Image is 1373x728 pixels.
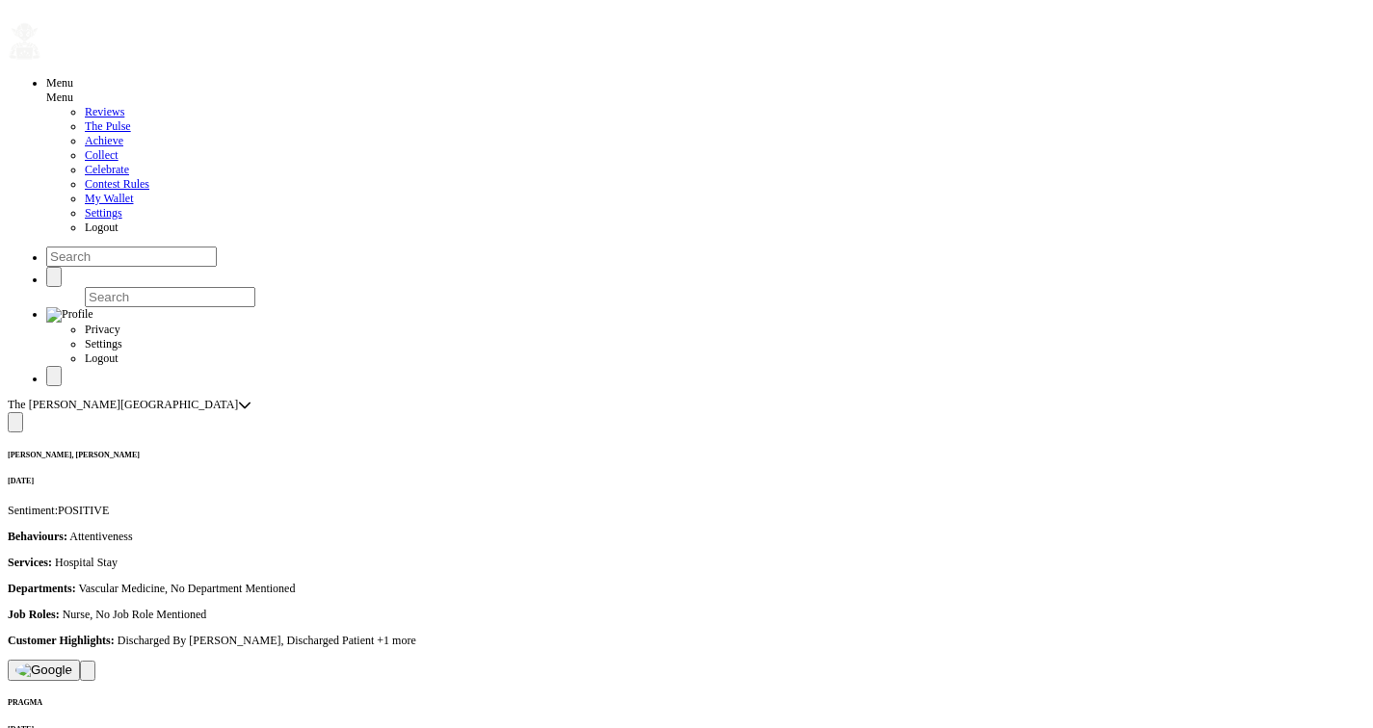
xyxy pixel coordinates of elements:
[85,134,123,147] a: Achieve
[8,608,60,621] strong: Job Roles:
[85,119,131,133] a: The Pulse
[238,398,251,412] div: Select a location
[8,22,41,61] img: ReviewElf Logo
[85,192,133,205] a: My Wallet
[8,451,1365,459] h6: [PERSON_NAME], [PERSON_NAME]
[8,634,115,647] strong: Customer Highlights:
[46,76,73,90] a: Menu
[15,663,72,678] img: Google
[8,698,1365,707] h6: PRAGMA
[46,247,217,267] input: Search
[8,582,1365,596] p: Vascular Medicine, No Department Mentioned
[85,206,122,220] a: Settings
[8,504,109,517] span: Sentiment: POSITIVE
[8,477,1365,485] h6: [DATE]
[85,177,149,191] a: Contest Rules
[8,608,1365,622] p: Nurse, No Job Role Mentioned
[8,398,238,412] span: The [PERSON_NAME][GEOGRAPHIC_DATA]
[8,634,1365,648] p: Discharged By [PERSON_NAME], Discharged Patient +1 more
[46,307,93,323] img: Profile
[85,163,129,176] a: Celebrate
[85,105,124,118] a: Reviews
[8,556,52,569] strong: Services:
[85,221,119,234] span: Logout
[85,148,119,162] a: Collect
[8,582,76,595] strong: Departments:
[85,287,255,307] input: Search
[85,337,122,351] span: Settings
[46,91,73,104] span: Menu
[8,530,1365,544] p: Attentiveness
[85,351,119,365] span: Logout
[85,323,120,336] span: Privacy
[8,530,67,543] strong: Behaviours:
[8,556,1365,570] p: Hospital Stay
